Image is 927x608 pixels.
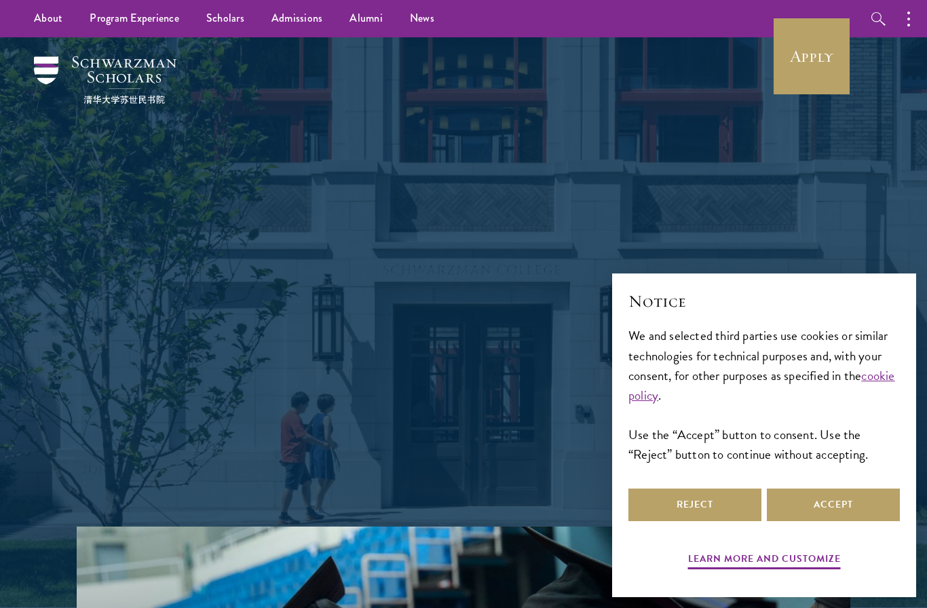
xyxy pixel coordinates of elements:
[628,366,895,405] a: cookie policy
[774,18,850,94] a: Apply
[628,326,900,463] div: We and selected third parties use cookies or similar technologies for technical purposes and, wit...
[688,550,841,571] button: Learn more and customize
[767,489,900,521] button: Accept
[628,489,761,521] button: Reject
[34,56,176,104] img: Schwarzman Scholars
[628,290,900,313] h2: Notice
